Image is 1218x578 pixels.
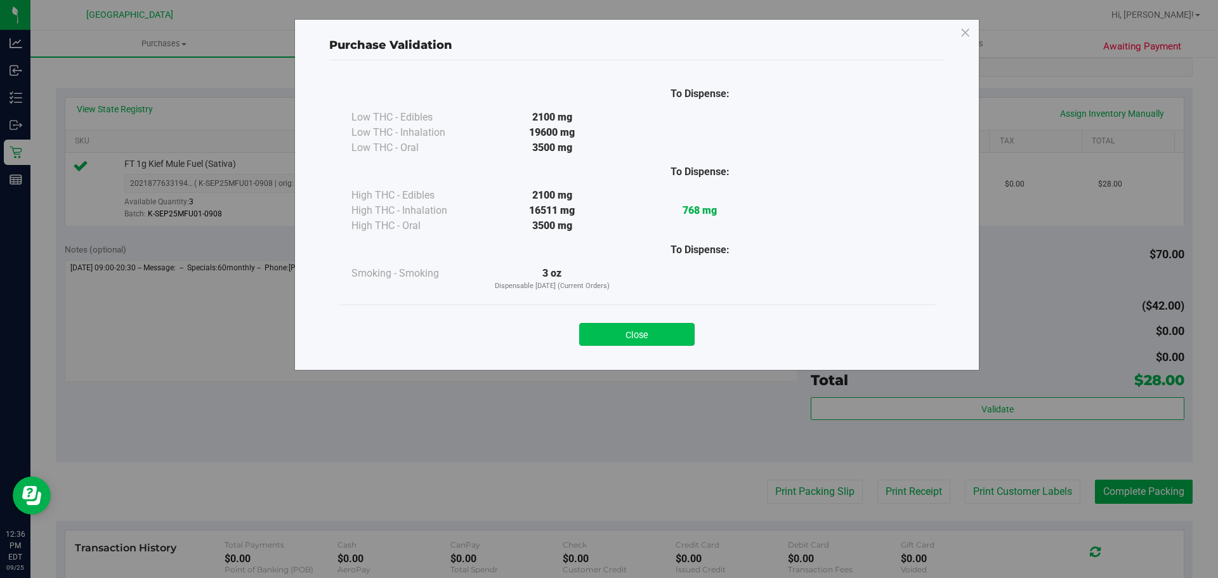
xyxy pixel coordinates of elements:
p: Dispensable [DATE] (Current Orders) [478,281,626,292]
div: To Dispense: [626,164,774,180]
iframe: Resource center [13,476,51,515]
div: To Dispense: [626,86,774,102]
div: Low THC - Oral [351,140,478,155]
button: Close [579,323,695,346]
div: 3 oz [478,266,626,292]
div: Low THC - Inhalation [351,125,478,140]
div: High THC - Oral [351,218,478,233]
div: High THC - Edibles [351,188,478,203]
strong: 768 mg [683,204,717,216]
div: High THC - Inhalation [351,203,478,218]
div: To Dispense: [626,242,774,258]
div: 2100 mg [478,110,626,125]
div: 19600 mg [478,125,626,140]
div: Low THC - Edibles [351,110,478,125]
div: 3500 mg [478,140,626,155]
div: 16511 mg [478,203,626,218]
div: 2100 mg [478,188,626,203]
div: Smoking - Smoking [351,266,478,281]
div: 3500 mg [478,218,626,233]
span: Purchase Validation [329,38,452,52]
